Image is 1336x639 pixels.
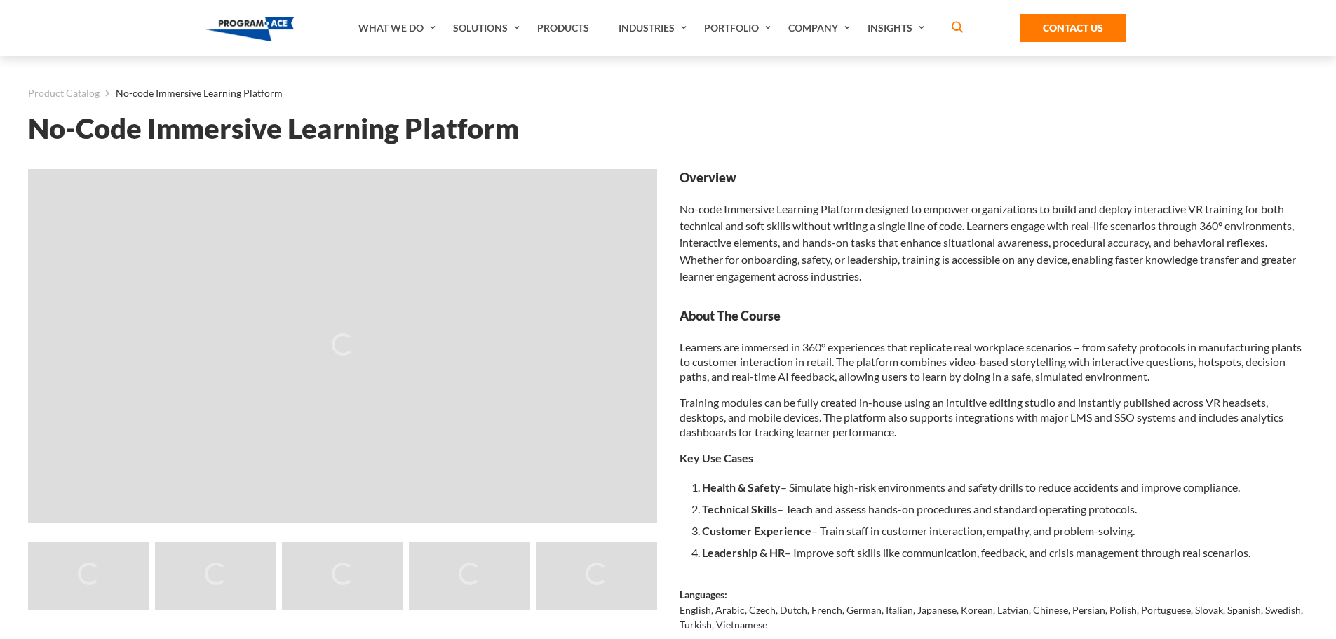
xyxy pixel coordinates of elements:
[680,588,727,600] strong: Languages:
[680,339,1309,384] p: Learners are immersed in 360° experiences that replicate real workplace scenarios – from safety p...
[702,546,785,559] b: Leadership & HR
[702,524,811,537] b: Customer Experience
[702,498,1309,520] li: – Teach and assess hands-on procedures and standard operating protocols.
[680,169,1309,187] strong: Overview
[680,307,1309,325] strong: About The Course
[702,520,1309,542] li: – Train staff in customer interaction, empathy, and problem-solving.
[28,84,100,102] a: Product Catalog
[680,169,1309,285] div: No-code Immersive Learning Platform designed to empower organizations to build and deploy interac...
[1020,14,1126,42] a: Contact Us
[680,451,753,464] b: Key Use Cases
[702,480,781,494] b: Health & Safety
[702,542,1309,563] li: – Improve soft skills like communication, feedback, and crisis management through real scenarios.
[702,476,1309,498] li: – Simulate high-risk environments and safety drills to reduce accidents and improve compliance.
[702,502,777,516] b: Technical Skills
[680,395,1309,439] p: Training modules can be fully created in-house using an intuitive editing studio and instantly pu...
[680,603,1309,632] p: English, Arabic, Czech, Dutch, French, German, Italian, Japanese, Korean, Latvian, Chinese, Persi...
[28,116,1308,141] h1: No-code Immersive Learning Platform
[205,17,295,41] img: Program-Ace
[28,84,1308,102] nav: breadcrumb
[100,84,283,102] li: No-code Immersive Learning Platform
